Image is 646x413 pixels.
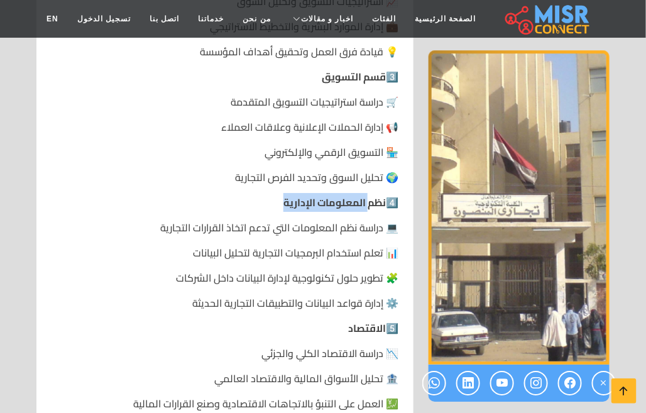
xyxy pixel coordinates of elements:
[52,170,398,185] p: 🌍 تحليل السوق وتحديد الفرص التجارية
[429,50,610,365] img: المعهد الفني التجاري بالمنصورة
[37,7,68,31] a: EN
[322,67,386,86] strong: قسم التسويق
[52,245,398,260] p: 📊 تعلم استخدام البرمجيات التجارية لتحليل البيانات
[348,319,386,338] strong: الاقتصاد
[52,396,398,411] p: 💹 العمل على التنبؤ بالاتجاهات الاقتصادية وصنع القرارات المالية
[189,7,233,31] a: خدماتنا
[52,346,398,361] p: 📉 دراسة الاقتصاد الكلي والجزئي
[301,13,354,25] span: اخبار و مقالات
[140,7,189,31] a: اتصل بنا
[52,371,398,386] p: 🏦 تحليل الأسواق المالية والاقتصاد العالمي
[233,7,280,31] a: من نحن
[52,94,398,109] p: 🛒 دراسة استراتيجيات التسويق المتقدمة
[363,7,405,31] a: الفئات
[52,195,398,210] p: 4️⃣
[68,7,140,31] a: تسجيل الدخول
[52,119,398,135] p: 📢 إدارة الحملات الإعلانية وعلاقات العملاء
[283,193,386,212] strong: نظم المعلومات الإدارية
[52,145,398,160] p: 🏪 التسويق الرقمي والإلكتروني
[405,7,485,31] a: الصفحة الرئيسية
[52,69,398,84] p: 3️⃣
[505,3,589,35] img: main.misr_connect
[52,44,398,59] p: 💡 قيادة فرق العمل وتحقيق أهداف المؤسسة
[52,321,398,336] p: 5️⃣
[52,220,398,235] p: 💻 دراسة نظم المعلومات التي تدعم اتخاذ القرارات التجارية
[52,295,398,311] p: ⚙️ إدارة قواعد البيانات والتطبيقات التجارية الحديثة
[429,50,610,365] div: 1 / 1
[52,270,398,285] p: 🧩 تطوير حلول تكنولوجية لإدارة البيانات داخل الشركات
[280,7,363,31] a: اخبار و مقالات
